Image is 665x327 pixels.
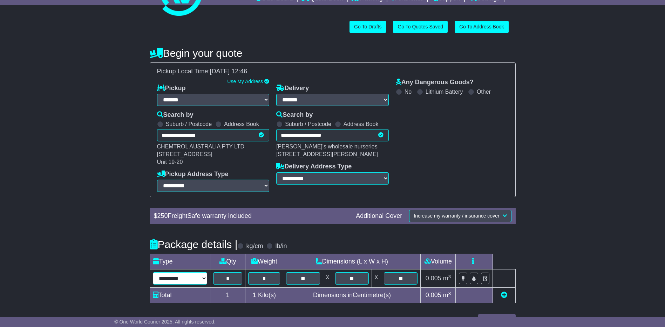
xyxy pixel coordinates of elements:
label: lb/in [275,242,287,250]
label: Address Book [344,121,379,127]
span: [PERSON_NAME]'s wholesale nurseries [276,144,378,149]
span: Increase my warranty / insurance cover [414,213,499,219]
span: [STREET_ADDRESS] [157,151,212,157]
label: Lithium Battery [426,88,463,95]
span: Unit 19-20 [157,159,183,165]
div: $ FreightSafe warranty included [150,212,353,220]
td: x [323,269,332,288]
a: Go To Quotes Saved [393,21,448,33]
span: 1 [253,292,256,299]
span: © One World Courier 2025. All rights reserved. [114,319,216,325]
span: m [443,275,451,282]
td: Total [150,288,210,303]
td: Dimensions (L x W x H) [283,254,421,269]
span: [DATE] 12:46 [210,68,247,75]
span: 0.005 [426,275,441,282]
a: Go To Drafts [350,21,386,33]
sup: 3 [448,274,451,279]
td: Type [150,254,210,269]
button: Get Quotes [478,314,516,326]
span: CHEMTROL AUSTRALIA PTY LTD [157,144,245,149]
label: Search by [276,111,313,119]
td: Dimensions in Centimetre(s) [283,288,421,303]
h4: Package details | [150,239,238,250]
span: 250 [157,212,168,219]
div: Additional Cover [352,212,406,220]
a: Go To Address Book [455,21,508,33]
div: Pickup Local Time: [154,68,512,75]
span: m [443,292,451,299]
label: Any Dangerous Goods? [396,79,474,86]
h4: Begin your quote [150,47,516,59]
sup: 3 [448,291,451,296]
td: Kilo(s) [245,288,283,303]
td: 1 [210,288,245,303]
label: Delivery [276,85,309,92]
a: Use My Address [227,79,263,84]
label: Suburb / Postcode [166,121,212,127]
label: Delivery Address Type [276,163,352,171]
label: Search by [157,111,194,119]
label: Pickup [157,85,186,92]
a: Add new item [501,292,507,299]
label: kg/cm [246,242,263,250]
label: Suburb / Postcode [285,121,331,127]
td: Weight [245,254,283,269]
label: Pickup Address Type [157,171,229,178]
label: No [405,88,412,95]
label: Other [477,88,491,95]
td: Qty [210,254,245,269]
td: Volume [421,254,456,269]
button: Increase my warranty / insurance cover [409,210,511,222]
td: x [372,269,381,288]
span: [STREET_ADDRESS][PERSON_NAME] [276,151,378,157]
span: 0.005 [426,292,441,299]
label: Address Book [224,121,259,127]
